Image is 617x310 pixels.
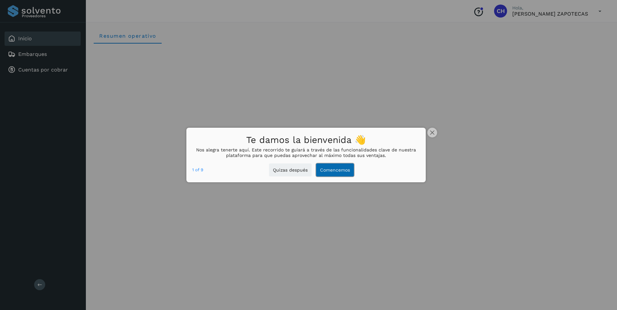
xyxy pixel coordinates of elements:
div: Te damos la bienvenida 👋Nos alegra tenerte aquí. Este recorrido te guiará a través de las funcion... [186,128,426,183]
div: step 1 of 9 [192,166,203,174]
button: Quizas después [269,163,312,177]
h1: Te damos la bienvenida 👋 [192,133,420,148]
button: close, [427,128,437,137]
p: Nos alegra tenerte aquí. Este recorrido te guiará a través de las funcionalidades clave de nuestr... [192,147,420,158]
div: 1 of 9 [192,166,203,174]
button: Comencemos [316,163,354,177]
